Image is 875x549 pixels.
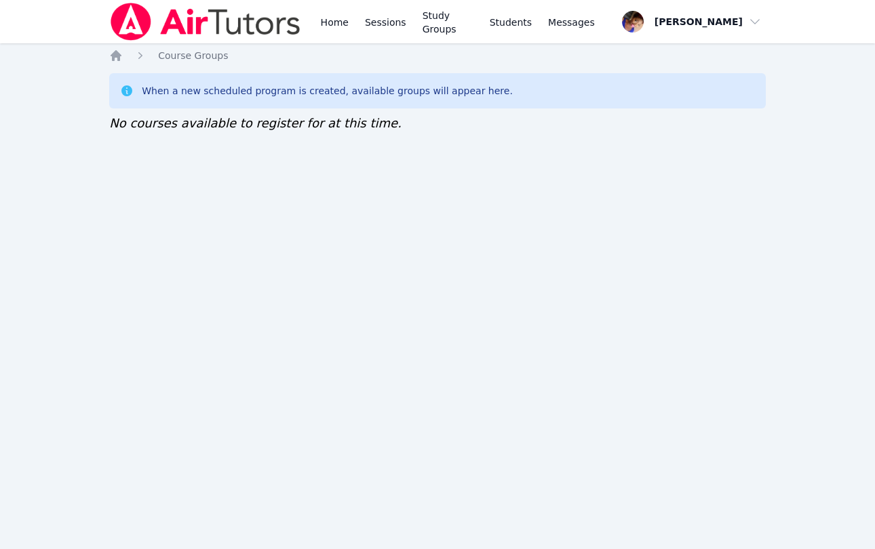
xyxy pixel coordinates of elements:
[548,16,595,29] span: Messages
[158,50,228,61] span: Course Groups
[109,49,766,62] nav: Breadcrumb
[109,116,402,130] span: No courses available to register for at this time.
[109,3,301,41] img: Air Tutors
[142,84,513,98] div: When a new scheduled program is created, available groups will appear here.
[158,49,228,62] a: Course Groups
